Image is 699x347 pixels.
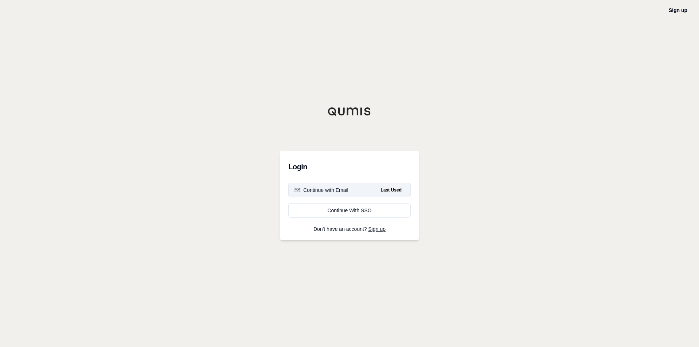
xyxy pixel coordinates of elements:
[288,183,411,197] button: Continue with EmailLast Used
[288,226,411,232] p: Don't have an account?
[378,186,404,194] span: Last Used
[669,7,687,13] a: Sign up
[295,207,404,214] div: Continue With SSO
[368,226,386,232] a: Sign up
[288,159,411,174] h3: Login
[288,203,411,218] a: Continue With SSO
[328,107,371,116] img: Qumis
[295,186,348,194] div: Continue with Email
